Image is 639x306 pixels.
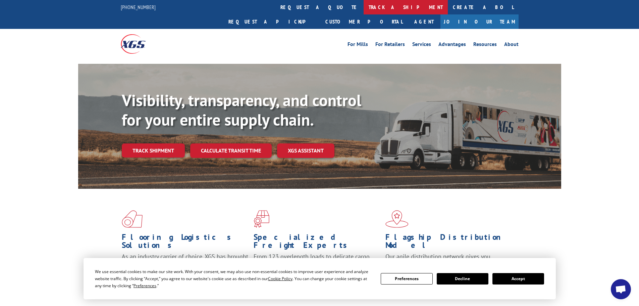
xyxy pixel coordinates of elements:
[438,42,466,49] a: Advantages
[385,253,509,268] span: Our agile distribution network gives you nationwide inventory management on demand.
[408,14,440,29] a: Agent
[122,253,248,276] span: As an industry carrier of choice, XGS has brought innovation and dedication to flooring logistics...
[320,14,408,29] a: Customer Portal
[492,273,544,285] button: Accept
[134,283,156,289] span: Preferences
[223,14,320,29] a: Request a pickup
[611,279,631,299] a: Open chat
[254,253,380,282] p: From 123 overlength loads to delicate cargo, our experienced staff knows the best way to move you...
[122,233,249,253] h1: Flooring Logistics Solutions
[84,258,556,299] div: Cookie Consent Prompt
[504,42,519,49] a: About
[348,42,368,49] a: For Mills
[122,210,143,228] img: xgs-icon-total-supply-chain-intelligence-red
[473,42,497,49] a: Resources
[277,143,334,158] a: XGS ASSISTANT
[95,268,373,289] div: We use essential cookies to make our site work. With your consent, we may also use non-essential ...
[121,4,156,10] a: [PHONE_NUMBER]
[381,273,432,285] button: Preferences
[385,233,512,253] h1: Flagship Distribution Model
[375,42,405,49] a: For Retailers
[385,210,409,228] img: xgs-icon-flagship-distribution-model-red
[254,210,269,228] img: xgs-icon-focused-on-flooring-red
[412,42,431,49] a: Services
[268,276,292,281] span: Cookie Policy
[122,143,185,158] a: Track shipment
[437,273,488,285] button: Decline
[440,14,519,29] a: Join Our Team
[254,233,380,253] h1: Specialized Freight Experts
[122,90,361,130] b: Visibility, transparency, and control for your entire supply chain.
[190,143,272,158] a: Calculate transit time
